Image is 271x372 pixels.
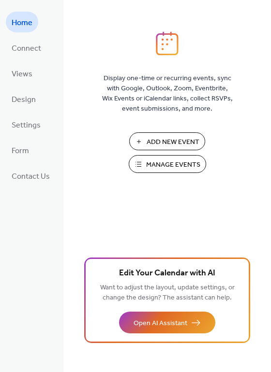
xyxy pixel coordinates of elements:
span: Settings [12,118,41,133]
button: Add New Event [129,132,205,150]
span: Display one-time or recurring events, sync with Google, Outlook, Zoom, Eventbrite, Wix Events or ... [102,73,233,114]
span: Manage Events [146,160,200,170]
span: Home [12,15,32,30]
button: Open AI Assistant [119,312,215,333]
a: Connect [6,37,47,58]
img: logo_icon.svg [156,31,178,56]
span: Views [12,67,32,82]
button: Manage Events [129,155,206,173]
a: Contact Us [6,165,56,186]
span: Add New Event [147,137,199,147]
span: Connect [12,41,41,56]
a: Design [6,88,42,109]
span: Edit Your Calendar with AI [119,267,215,280]
span: Open AI Assistant [134,318,187,329]
a: Settings [6,114,46,135]
span: Want to adjust the layout, update settings, or change the design? The assistant can help. [100,281,235,304]
span: Form [12,143,29,158]
a: Form [6,140,35,160]
span: Contact Us [12,169,50,184]
a: Home [6,12,38,32]
span: Design [12,92,36,107]
a: Views [6,63,38,84]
